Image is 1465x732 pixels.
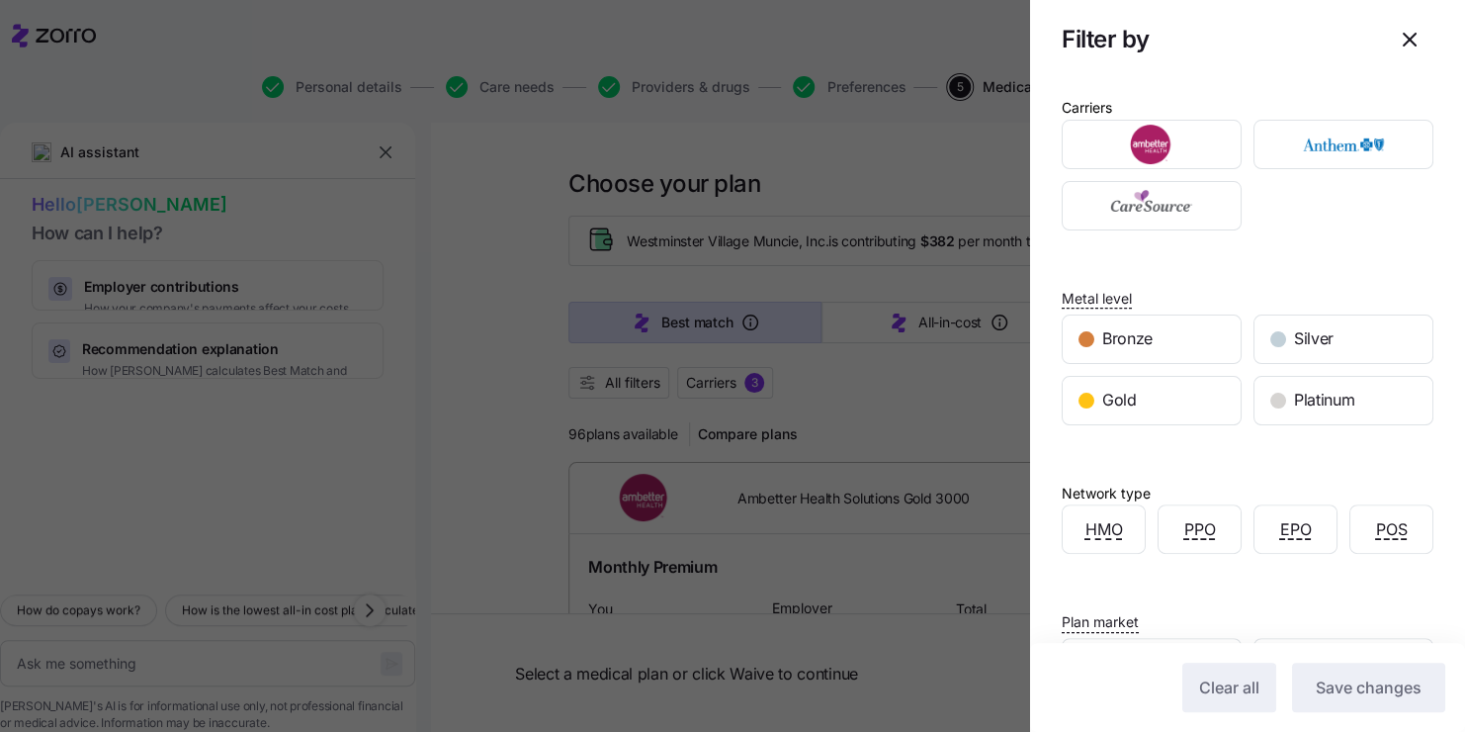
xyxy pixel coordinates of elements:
[1271,125,1417,164] img: Anthem
[1062,24,1370,54] h1: Filter by
[1102,326,1153,351] span: Bronze
[1079,125,1225,164] img: Ambetter
[1184,517,1216,542] span: PPO
[1085,517,1123,542] span: HMO
[1316,676,1422,699] span: Save changes
[1199,676,1259,699] span: Clear all
[1294,388,1354,412] span: Platinum
[1182,663,1276,712] button: Clear all
[1294,326,1334,351] span: Silver
[1292,663,1445,712] button: Save changes
[1376,517,1408,542] span: POS
[1062,612,1139,632] span: Plan market
[1062,483,1151,504] div: Network type
[1280,517,1312,542] span: EPO
[1062,289,1132,309] span: Metal level
[1102,388,1137,412] span: Gold
[1062,97,1112,119] div: Carriers
[1079,186,1225,226] img: CareSource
